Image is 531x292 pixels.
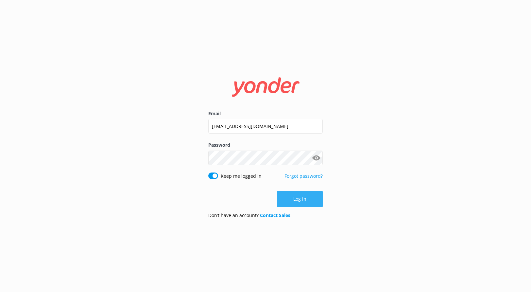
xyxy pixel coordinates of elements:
button: Show password [310,151,323,164]
label: Email [208,110,323,117]
label: Password [208,141,323,149]
p: Don’t have an account? [208,212,290,219]
a: Contact Sales [260,212,290,218]
label: Keep me logged in [221,173,262,180]
button: Log in [277,191,323,207]
a: Forgot password? [284,173,323,179]
input: user@emailaddress.com [208,119,323,134]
